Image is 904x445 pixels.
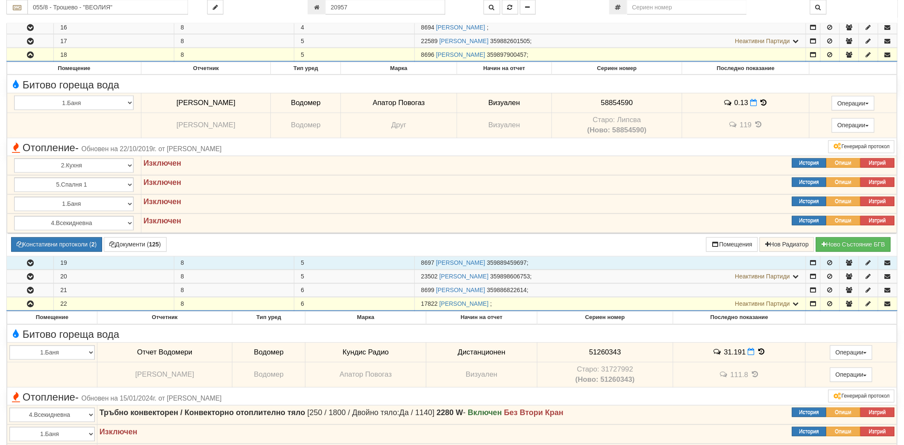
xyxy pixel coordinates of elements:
[341,113,457,138] td: Друг
[305,363,426,388] td: Апатор Повогаз
[436,287,485,294] a: [PERSON_NAME]
[436,24,485,31] a: [PERSON_NAME]
[174,257,294,270] td: 8
[826,158,860,168] button: Опиши
[301,38,304,44] span: 5
[832,118,875,133] button: Операции
[341,62,457,75] th: Марка
[537,363,673,388] td: Устройство със сериен номер 31727992 беше подменено от устройство със сериен номер 51260343
[414,270,806,284] td: ;
[706,237,758,252] button: Помещения
[9,329,119,340] span: Битово гореща вода
[719,371,730,379] span: История на забележките
[301,273,304,280] span: 5
[414,34,806,47] td: ;
[792,408,826,417] button: История
[174,34,294,47] td: 8
[232,363,305,388] td: Водомер
[54,270,174,284] td: 20
[426,343,537,363] td: Дистанционен
[9,143,222,154] span: Отопление
[137,348,192,357] span: Отчет Водомери
[414,257,806,270] td: ;
[468,409,502,417] strong: Включен
[830,345,873,360] button: Операции
[54,257,174,270] td: 19
[826,178,860,187] button: Опиши
[860,178,895,187] button: Изтрий
[734,99,748,107] span: 0.13
[54,284,174,297] td: 21
[735,38,790,44] span: Неактивни Партиди
[426,312,537,325] th: Начин на отчет
[100,409,305,417] strong: Тръбно конвекторен / Конвекторно отоплително тяло
[54,298,174,311] td: 22
[421,287,434,294] span: Партида №
[82,395,222,402] span: Обновен на 15/01/2024г. от [PERSON_NAME]
[740,121,752,129] span: 119
[437,409,463,417] strong: 2280 W
[305,343,426,363] td: Кундис Радио
[587,126,647,135] b: (Ново: 58854590)
[7,312,97,325] th: Помещение
[735,301,790,307] span: Неактивни Партиди
[490,38,530,44] span: 359882601505
[75,142,79,154] span: -
[552,62,682,75] th: Сериен номер
[750,99,757,106] i: Нов Отчет към 29/08/2025
[436,51,485,58] a: [PERSON_NAME]
[440,273,489,280] a: [PERSON_NAME]
[271,93,341,113] td: Водомер
[457,62,552,75] th: Начин на отчет
[728,121,740,129] span: История на забележките
[174,20,294,34] td: 8
[97,312,232,325] th: Отчетник
[860,216,895,225] button: Изтрий
[487,260,527,266] span: 359889459697
[437,409,466,417] span: -
[174,48,294,61] td: 8
[135,371,194,379] span: [PERSON_NAME]
[174,298,294,311] td: 8
[490,273,530,280] span: 359898606753
[271,113,341,138] td: Водомер
[792,216,826,225] button: История
[54,34,174,47] td: 17
[724,348,746,357] span: 31.191
[301,301,304,307] span: 6
[826,216,860,225] button: Опиши
[144,217,182,225] strong: Изключен
[440,38,489,44] a: [PERSON_NAME]
[75,392,79,403] span: -
[457,93,552,113] td: Визуален
[504,409,564,417] strong: Без Втори Кран
[754,121,763,129] span: История на показанията
[421,301,438,307] span: Партида №
[682,62,810,75] th: Последно показание
[301,51,304,58] span: 5
[176,121,235,129] span: [PERSON_NAME]
[421,38,438,44] span: Партида №
[414,20,806,34] td: ;
[830,368,873,382] button: Операции
[421,24,434,31] span: Партида №
[426,363,537,388] td: Визуален
[308,409,435,417] span: [250 / 1800 / Двойно тяло:Да / 1140]
[141,62,271,75] th: Отчетник
[144,159,182,168] strong: Изключен
[487,287,527,294] span: 359886822614
[11,237,102,252] button: Констативни протоколи (2)
[91,241,95,248] b: 2
[713,348,724,356] span: История на забележките
[860,408,895,417] button: Изтрий
[271,62,341,75] th: Тип уред
[750,371,760,379] span: История на показанията
[82,146,222,153] span: Обновен на 22/10/2019г. от [PERSON_NAME]
[301,24,304,31] span: 4
[552,113,682,138] td: Устройство със сериен номер Липсва беше подменено от устройство със сериен номер 58854590
[537,312,673,325] th: Сериен номер
[104,237,167,252] button: Документи (125)
[414,298,806,311] td: ;
[860,427,895,436] button: Изтрий
[440,301,489,307] a: [PERSON_NAME]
